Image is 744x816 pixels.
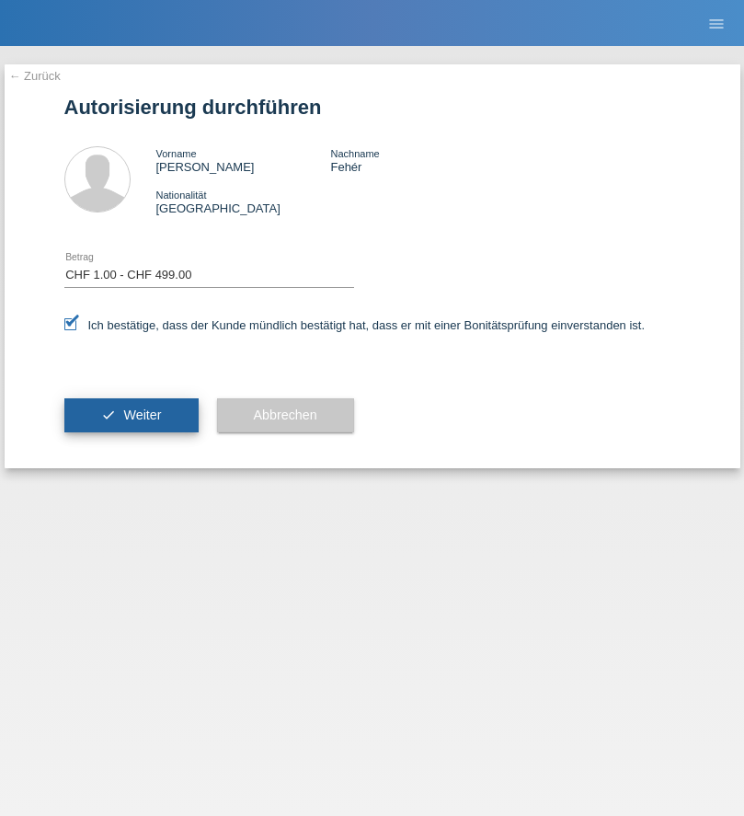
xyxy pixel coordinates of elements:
div: [GEOGRAPHIC_DATA] [156,188,331,215]
i: menu [707,15,726,33]
span: Vorname [156,148,197,159]
div: [PERSON_NAME] [156,146,331,174]
button: check Weiter [64,398,199,433]
button: Abbrechen [217,398,354,433]
i: check [101,408,116,422]
div: Fehér [330,146,505,174]
span: Nationalität [156,190,207,201]
span: Weiter [123,408,161,422]
h1: Autorisierung durchführen [64,96,681,119]
a: menu [698,17,735,29]
span: Abbrechen [254,408,317,422]
span: Nachname [330,148,379,159]
label: Ich bestätige, dass der Kunde mündlich bestätigt hat, dass er mit einer Bonitätsprüfung einversta... [64,318,646,332]
a: ← Zurück [9,69,61,83]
